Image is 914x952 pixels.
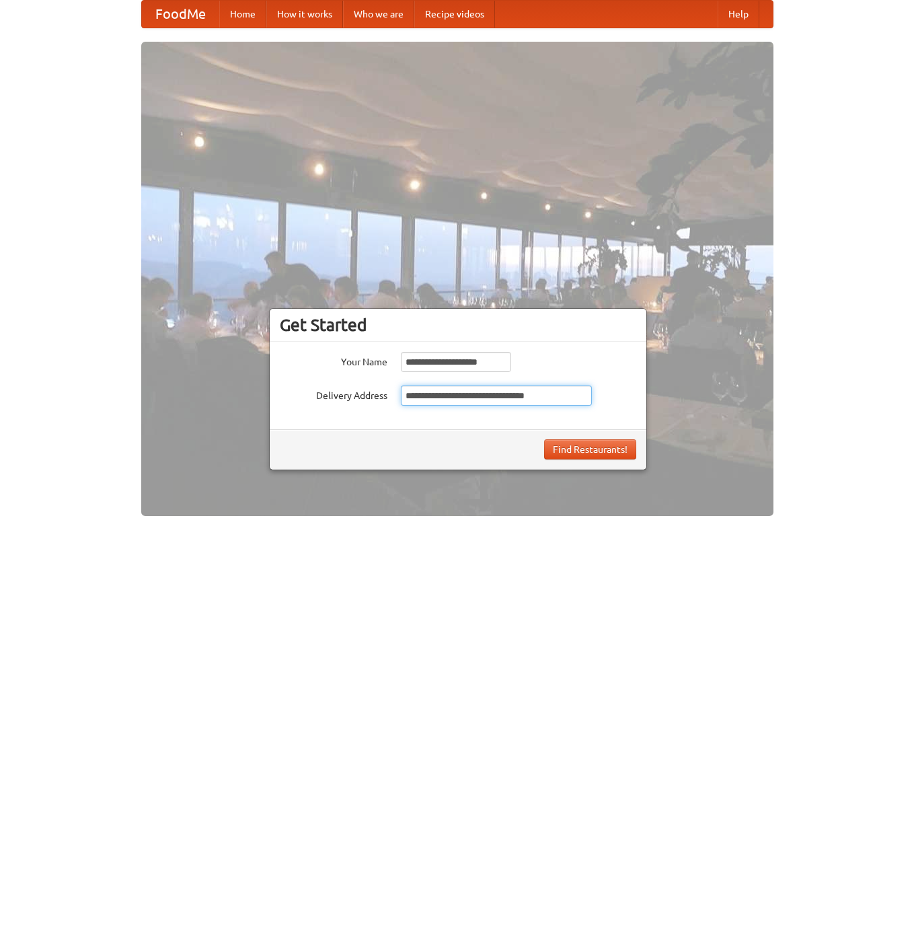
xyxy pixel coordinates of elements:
a: Who we are [343,1,414,28]
h3: Get Started [280,315,636,335]
a: Help [718,1,759,28]
label: Delivery Address [280,386,387,402]
a: Home [219,1,266,28]
button: Find Restaurants! [544,439,636,460]
a: FoodMe [142,1,219,28]
a: How it works [266,1,343,28]
a: Recipe videos [414,1,495,28]
label: Your Name [280,352,387,369]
